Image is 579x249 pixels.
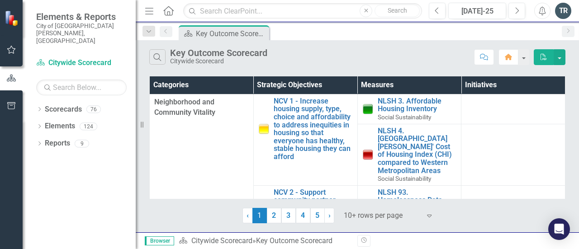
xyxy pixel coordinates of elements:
[555,3,571,19] button: TR
[378,97,457,113] a: NLSH 3. Affordable Housing Inventory
[267,208,281,223] a: 2
[80,122,97,130] div: 124
[45,104,82,115] a: Scorecards
[36,22,127,44] small: City of [GEOGRAPHIC_DATA][PERSON_NAME], [GEOGRAPHIC_DATA]
[75,140,89,147] div: 9
[45,138,70,149] a: Reports
[252,208,267,223] span: 1
[328,211,331,220] span: ›
[247,211,249,220] span: ‹
[179,236,351,246] div: »
[36,80,127,95] input: Search Below...
[388,7,407,14] span: Search
[310,208,325,223] a: 5
[191,236,252,245] a: Citywide Scorecard
[196,28,267,39] div: Key Outcome Scorecard
[36,11,127,22] span: Elements & Reports
[375,5,420,17] button: Search
[296,208,310,223] a: 4
[378,175,431,182] span: Social Sustainability
[45,121,75,132] a: Elements
[378,113,431,121] span: Social Sustainability
[154,97,249,118] span: Neighborhood and Community Vitality
[258,123,269,134] img: Caution
[274,97,353,161] a: NCV 1 - Increase housing supply, type, choice and affordability to address inequities in housing ...
[448,3,506,19] button: [DATE]-25
[378,188,457,228] a: NLSH 93. Homelessness Data, Chronic Homelessness, and # Chronic Homeless Housed
[86,105,101,113] div: 76
[5,10,20,26] img: ClearPoint Strategy
[362,103,373,114] img: On Target
[170,58,267,65] div: Citywide Scorecard
[281,208,296,223] a: 3
[183,3,422,19] input: Search ClearPoint...
[378,127,457,175] a: NLSH 4. [GEOGRAPHIC_DATA][PERSON_NAME]' Cost of Housing Index (CHI) compared to Western Metropoli...
[145,236,174,245] span: Browser
[170,48,267,58] div: Key Outcome Scorecard
[362,149,373,160] img: Below Plan
[548,218,570,240] div: Open Intercom Messenger
[451,6,503,17] div: [DATE]-25
[256,236,332,245] div: Key Outcome Scorecard
[36,58,127,68] a: Citywide Scorecard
